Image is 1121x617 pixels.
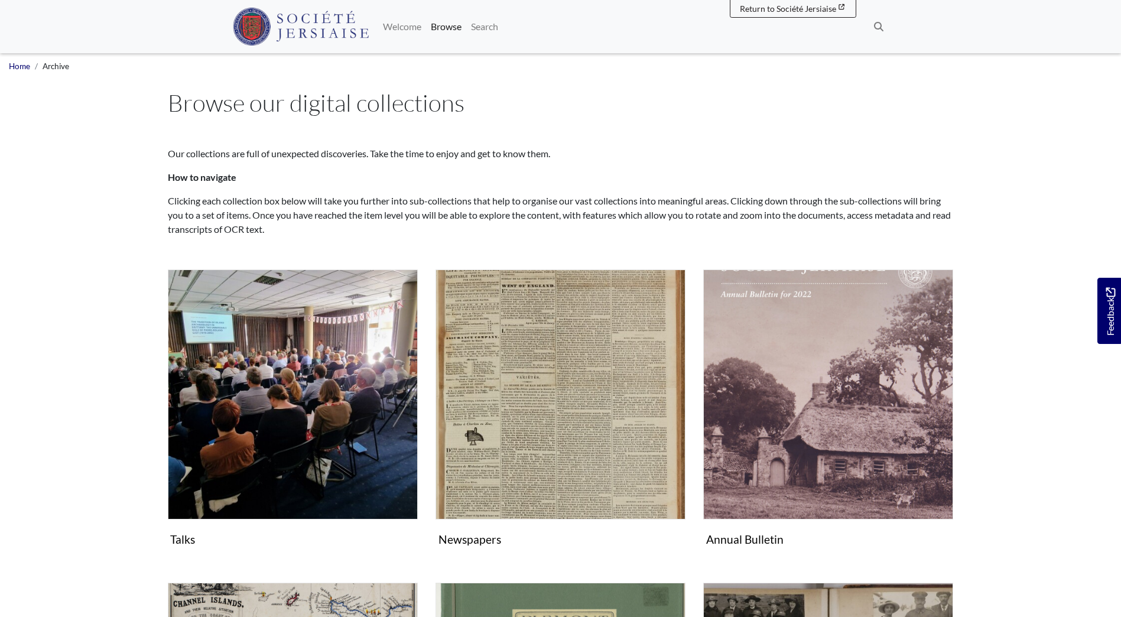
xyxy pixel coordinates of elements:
span: Archive [43,61,69,71]
div: Subcollection [694,269,962,569]
img: Annual Bulletin [703,269,953,519]
div: Subcollection [427,269,694,569]
img: Newspapers [436,269,685,519]
strong: How to navigate [168,171,236,183]
span: Return to Société Jersiaise [740,4,836,14]
img: Société Jersiaise [233,8,369,46]
a: Société Jersiaise logo [233,5,369,48]
a: Welcome [378,15,426,38]
a: Newspapers Newspapers [436,269,685,551]
a: Browse [426,15,466,38]
p: Our collections are full of unexpected discoveries. Take the time to enjoy and get to know them. [168,147,954,161]
a: Annual Bulletin Annual Bulletin [703,269,953,551]
a: Talks Talks [168,269,418,551]
span: Feedback [1103,287,1117,335]
h1: Browse our digital collections [168,89,954,117]
a: Would you like to provide feedback? [1097,278,1121,344]
a: Home [9,61,30,71]
img: Talks [168,269,418,519]
p: Clicking each collection box below will take you further into sub-collections that help to organi... [168,194,954,236]
a: Search [466,15,503,38]
div: Subcollection [159,269,427,569]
